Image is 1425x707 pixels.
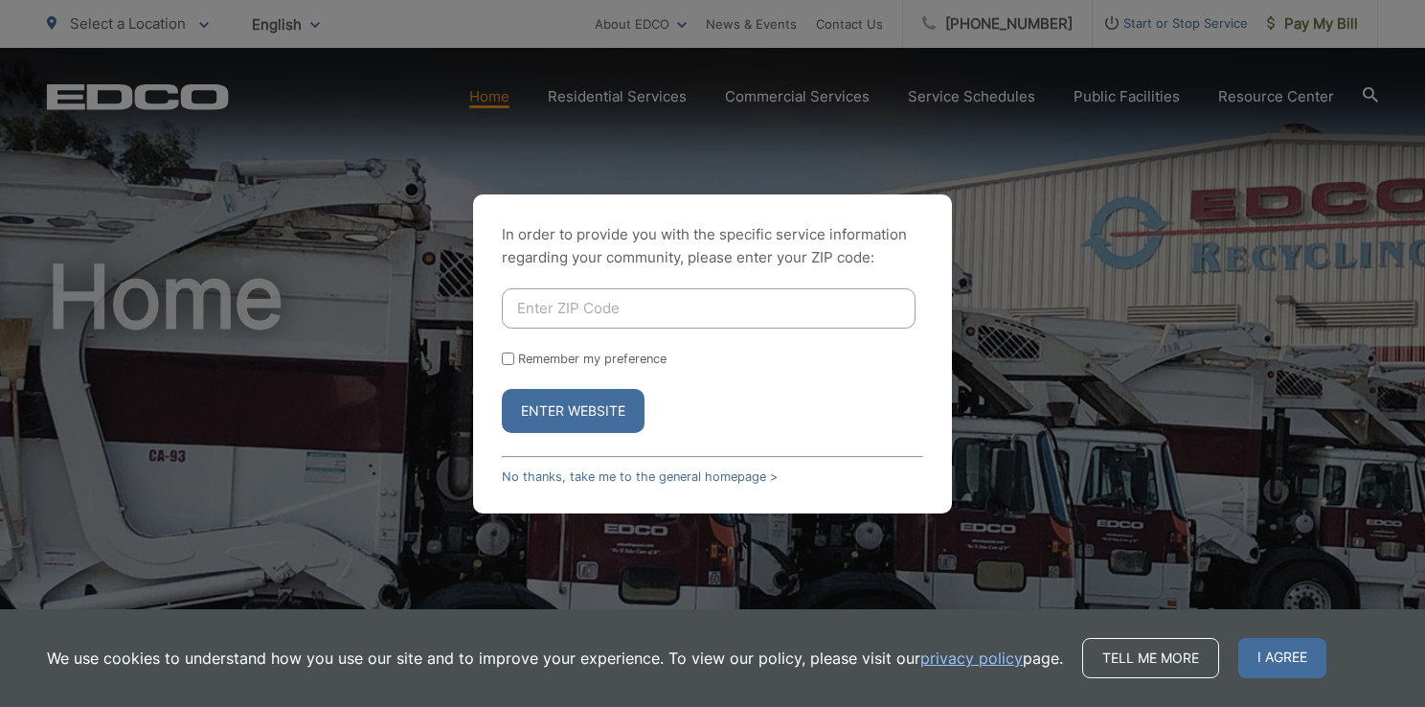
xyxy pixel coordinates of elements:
p: In order to provide you with the specific service information regarding your community, please en... [502,223,923,269]
a: Tell me more [1082,638,1219,678]
span: I agree [1238,638,1326,678]
label: Remember my preference [518,352,667,366]
a: privacy policy [920,647,1023,670]
button: Enter Website [502,389,645,433]
a: No thanks, take me to the general homepage > [502,469,778,484]
input: Enter ZIP Code [502,288,916,329]
p: We use cookies to understand how you use our site and to improve your experience. To view our pol... [47,647,1063,670]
